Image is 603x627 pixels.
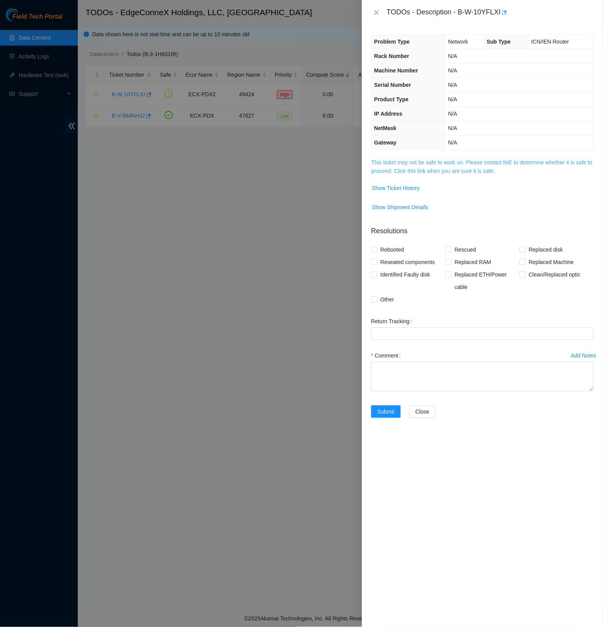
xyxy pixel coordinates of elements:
span: Sub Type [487,39,511,45]
button: Show Shipment Details [372,201,429,213]
span: Serial Number [374,82,411,88]
textarea: Comment [371,362,594,391]
span: Identified Faulty disk [377,268,433,281]
span: Rescued [452,243,479,256]
span: N/A [448,82,457,88]
div: TODOs - Description - B-W-10YFLXI [387,6,594,19]
span: Reseated components [377,256,438,268]
p: Resolutions [371,220,594,236]
button: Add Notes [571,349,597,362]
span: Replaced ETH/Power cable [452,268,520,293]
button: Close [371,9,382,16]
span: IP Address [374,111,402,117]
span: ICN/IEN Router [531,39,569,45]
span: Machine Number [374,67,418,74]
span: N/A [448,53,457,59]
span: Rack Number [374,53,409,59]
a: This ticket may not be safe to work on. Please contact NIE to determine whether it is safe to pro... [372,159,592,174]
span: N/A [448,67,457,74]
span: Product Type [374,96,408,102]
span: Gateway [374,139,397,146]
span: Clean/Replaced optic [526,268,584,281]
span: close [373,9,380,16]
span: Other [377,293,397,306]
button: Submit [371,405,401,418]
span: Network [448,39,468,45]
span: Show Shipment Details [372,203,428,211]
label: Comment [371,349,404,362]
span: N/A [448,139,457,146]
span: Problem Type [374,39,410,45]
span: N/A [448,111,457,117]
span: Show Ticket History [372,184,420,192]
span: Submit [377,407,394,416]
div: Add Notes [571,353,596,358]
span: N/A [448,125,457,131]
span: N/A [448,96,457,102]
button: Show Ticket History [372,182,420,194]
label: Return Tracking [371,315,415,328]
span: Close [415,407,429,416]
span: Replaced disk [526,243,566,256]
span: NetMask [374,125,397,131]
button: Close [409,405,436,418]
input: Return Tracking [371,328,594,340]
span: Replaced Machine [526,256,577,268]
span: Replaced RAM [452,256,494,268]
span: Rebooted [377,243,407,256]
